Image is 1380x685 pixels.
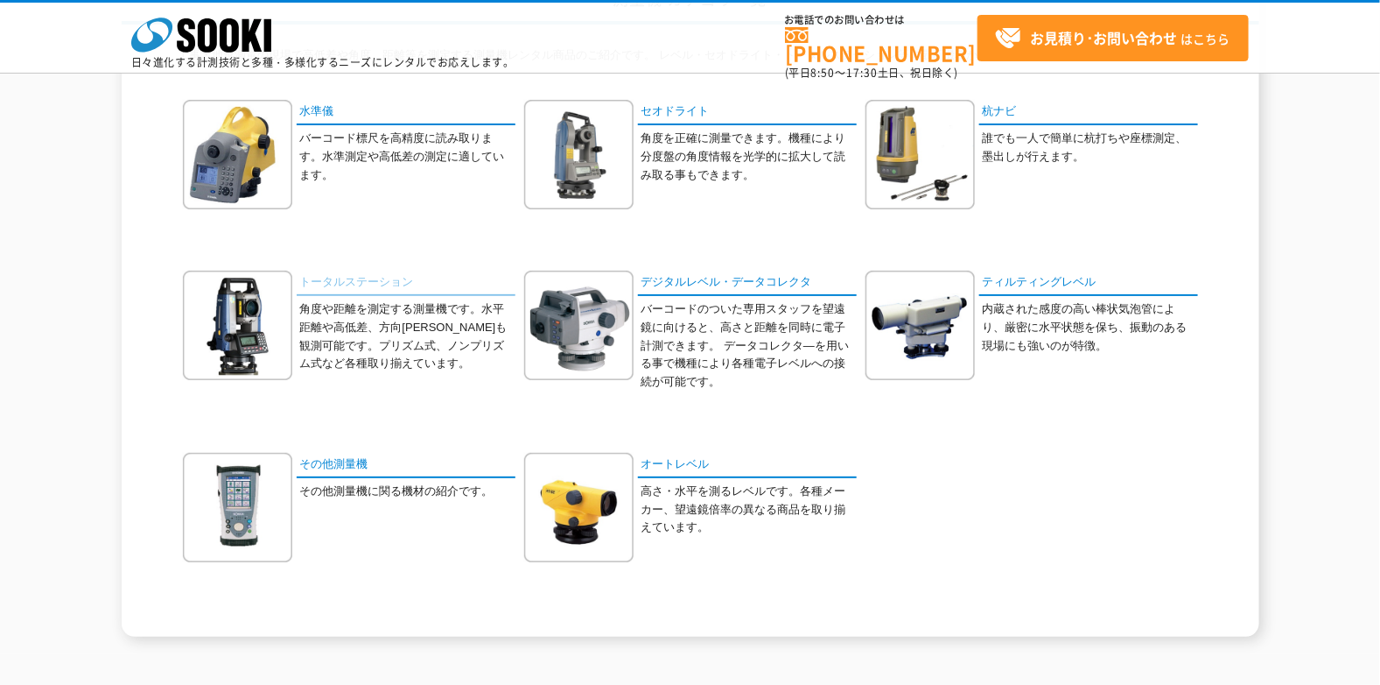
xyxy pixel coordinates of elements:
img: 杭ナビ [865,100,975,209]
strong: お見積り･お問い合わせ [1030,27,1177,48]
p: 角度や距離を測定する測量機です。水平距離や高低差、方向[PERSON_NAME]も観測可能です。プリズム式、ノンプリズム式など各種取り揃えています。 [300,300,515,373]
p: バーコード標尺を高精度に読み取ります。水準測定や高低差の測定に適しています。 [300,130,515,184]
span: (平日 ～ 土日、祝日除く) [785,65,958,81]
p: 日々進化する計測技術と多種・多様化するニーズにレンタルでお応えします。 [131,57,515,67]
span: はこちら [995,25,1229,52]
img: その他測量機 [183,453,292,562]
img: デジタルレベル・データコレクタ [524,271,634,380]
a: [PHONE_NUMBER] [785,27,977,63]
a: オートレベル [638,453,857,478]
p: 角度を正確に測量できます。機種により分度盤の角度情報を光学的に拡大して読み取る事もできます。 [641,130,857,184]
a: セオドライト [638,100,857,125]
span: お電話でのお問い合わせは [785,15,977,25]
a: デジタルレベル・データコレクタ [638,271,857,296]
a: お見積り･お問い合わせはこちら [977,15,1249,61]
span: 17:30 [846,65,878,81]
img: セオドライト [524,100,634,209]
span: 8:50 [811,65,836,81]
a: 杭ナビ [979,100,1198,125]
p: 高さ・水平を測るレベルです。各種メーカー、望遠鏡倍率の異なる商品を取り揃えています。 [641,483,857,537]
a: ティルティングレベル [979,271,1198,296]
img: オートレベル [524,453,634,562]
p: 誰でも一人で簡単に杭打ちや座標測定、墨出しが行えます。 [983,130,1198,166]
img: 水準儀 [183,100,292,209]
p: バーコードのついた専用スタッフを望遠鏡に向けると、高さと距離を同時に電子計測できます。 データコレクタ―を用いる事で機種により各種電子レベルへの接続が可能です。 [641,300,857,392]
a: トータルステーション [297,271,515,296]
a: その他測量機 [297,453,515,478]
a: 水準儀 [297,100,515,125]
p: 内蔵された感度の高い棒状気泡管により、厳密に水平状態を保ち、振動のある現場にも強いのが特徴。 [983,300,1198,355]
p: その他測量機に関る機材の紹介です。 [300,483,515,501]
img: トータルステーション [183,271,292,380]
img: ティルティングレベル [865,271,975,380]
